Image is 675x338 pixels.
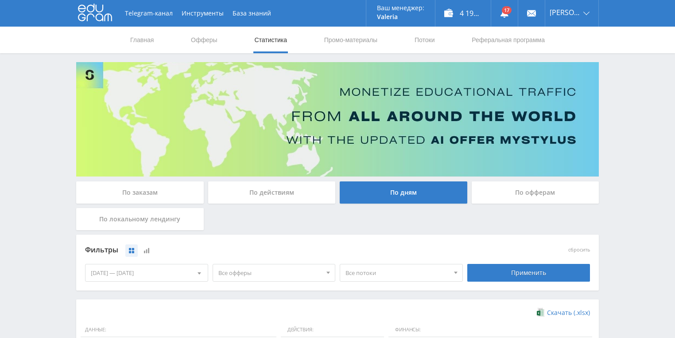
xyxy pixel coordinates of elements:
[323,27,378,53] a: Промо-материалы
[377,4,424,12] p: Ваш менеджер:
[568,247,590,253] button: сбросить
[340,181,467,204] div: По дням
[218,264,322,281] span: Все офферы
[85,244,463,257] div: Фильтры
[129,27,155,53] a: Главная
[345,264,449,281] span: Все потоки
[547,309,590,316] span: Скачать (.xlsx)
[471,27,546,53] a: Реферальная программа
[81,322,276,338] span: Данные:
[208,181,336,204] div: По действиям
[377,13,424,20] p: Valeria
[190,27,218,53] a: Офферы
[388,322,592,338] span: Финансы:
[253,27,288,53] a: Статистика
[550,9,581,16] span: [PERSON_NAME]
[414,27,436,53] a: Потоки
[472,181,599,204] div: По офферам
[537,308,590,317] a: Скачать (.xlsx)
[76,62,599,177] img: Banner
[467,264,590,282] div: Применить
[76,181,204,204] div: По заказам
[537,308,544,317] img: xlsx
[281,322,384,338] span: Действия:
[85,264,208,281] div: [DATE] — [DATE]
[76,208,204,230] div: По локальному лендингу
